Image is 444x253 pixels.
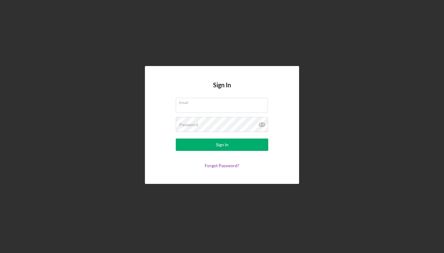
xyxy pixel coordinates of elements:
[176,139,268,151] button: Sign In
[205,163,239,168] a: Forgot Password?
[213,81,231,98] h4: Sign In
[179,122,198,127] label: Password
[179,98,268,105] label: Email
[216,139,228,151] div: Sign In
